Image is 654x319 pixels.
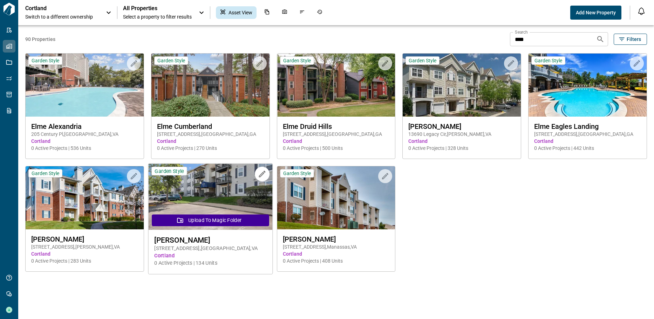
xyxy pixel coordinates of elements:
span: 13690 Legacy Cir , [PERSON_NAME] , VA [408,131,515,138]
div: Documents [260,6,274,19]
label: Search [515,29,528,35]
span: Cortland [283,250,390,257]
div: Job History [313,6,327,19]
img: property-asset [529,54,647,117]
img: property-asset [148,164,272,230]
span: Elme Eagles Landing [534,122,641,131]
span: [PERSON_NAME] [283,235,390,243]
span: 0 Active Projects | 536 Units [31,145,138,152]
img: property-asset [26,54,144,117]
span: Garden Style [32,57,59,64]
span: 205 Century Pl , [GEOGRAPHIC_DATA] , VA [31,131,138,138]
img: property-asset [277,54,395,117]
div: Photos [278,6,292,19]
span: Cortland [31,250,138,257]
button: Upload to Magic Folder [152,214,269,226]
img: property-asset [403,54,521,117]
span: Add New Property [576,9,616,16]
span: 0 Active Projects | 408 Units [283,257,390,264]
span: Cortland [154,252,266,259]
span: [PERSON_NAME] [408,122,515,131]
span: All Properties [123,5,192,12]
span: [PERSON_NAME] [31,235,138,243]
span: 0 Active Projects | 442 Units [534,145,641,152]
span: Garden Style [32,170,59,176]
span: Cortland [157,138,264,145]
span: [STREET_ADDRESS] , Manassas , VA [283,243,390,250]
span: Elme Alexandria [31,122,138,131]
span: Elme Druid Hills [283,122,390,131]
span: Cortland [31,138,138,145]
span: Garden Style [157,57,185,64]
span: 90 Properties [25,36,507,43]
span: Select a property to filter results [123,13,192,20]
span: Garden Style [283,57,311,64]
span: Switch to a different ownership [25,13,99,20]
button: Search properties [593,32,607,46]
span: [STREET_ADDRESS] , [PERSON_NAME] , VA [31,243,138,250]
span: Garden Style [283,170,311,176]
span: Garden Style [155,168,184,174]
span: [PERSON_NAME] [154,236,266,244]
button: Filters [614,34,647,45]
span: 0 Active Projects | 283 Units [31,257,138,264]
img: property-asset [277,166,395,229]
button: Open notification feed [636,6,647,17]
span: [STREET_ADDRESS] , [GEOGRAPHIC_DATA] , VA [154,245,266,252]
span: [STREET_ADDRESS] , [GEOGRAPHIC_DATA] , GA [157,131,264,138]
span: Garden Style [409,57,436,64]
span: Filters [627,36,641,43]
div: Issues & Info [295,6,309,19]
span: 0 Active Projects | 134 Units [154,259,266,267]
span: 0 Active Projects | 500 Units [283,145,390,152]
span: [STREET_ADDRESS] , [GEOGRAPHIC_DATA] , GA [534,131,641,138]
span: Asset View [229,9,252,16]
span: Cortland [283,138,390,145]
img: property-asset [151,54,270,117]
span: 0 Active Projects | 270 Units [157,145,264,152]
span: Cortland [534,138,641,145]
span: Cortland [408,138,515,145]
span: 0 Active Projects | 328 Units [408,145,515,152]
img: property-asset [26,166,144,229]
div: Asset View [216,6,257,19]
span: [STREET_ADDRESS] , [GEOGRAPHIC_DATA] , GA [283,131,390,138]
p: Cortland [25,5,88,12]
span: Elme Cumberland [157,122,264,131]
button: Add New Property [570,6,621,20]
span: Garden Style [534,57,562,64]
